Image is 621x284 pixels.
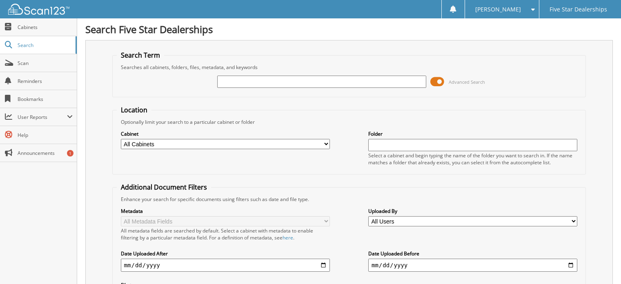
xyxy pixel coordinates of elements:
[550,7,607,12] span: Five Star Dealerships
[18,96,73,103] span: Bookmarks
[117,119,582,125] div: Optionally limit your search to a particular cabinet or folder
[67,150,73,157] div: 1
[121,259,330,272] input: start
[449,79,485,85] span: Advanced Search
[8,4,69,15] img: scan123-logo-white.svg
[85,22,613,36] h1: Search Five Star Dealerships
[117,105,151,114] legend: Location
[368,130,577,137] label: Folder
[18,24,73,31] span: Cabinets
[18,60,73,67] span: Scan
[18,114,67,121] span: User Reports
[283,234,293,241] a: here
[368,208,577,215] label: Uploaded By
[117,64,582,71] div: Searches all cabinets, folders, files, metadata, and keywords
[121,250,330,257] label: Date Uploaded After
[121,130,330,137] label: Cabinet
[18,42,71,49] span: Search
[368,152,577,166] div: Select a cabinet and begin typing the name of the folder you want to search in. If the name match...
[117,183,211,192] legend: Additional Document Filters
[18,78,73,85] span: Reminders
[18,132,73,139] span: Help
[117,51,164,60] legend: Search Term
[475,7,521,12] span: [PERSON_NAME]
[121,227,330,241] div: All metadata fields are searched by default. Select a cabinet with metadata to enable filtering b...
[368,250,577,257] label: Date Uploaded Before
[368,259,577,272] input: end
[121,208,330,215] label: Metadata
[117,196,582,203] div: Enhance your search for specific documents using filters such as date and file type.
[18,150,73,157] span: Announcements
